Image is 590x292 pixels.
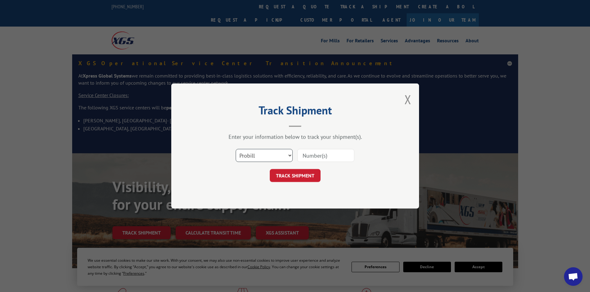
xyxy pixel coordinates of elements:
div: Enter your information below to track your shipment(s). [202,133,388,140]
a: Open chat [564,267,583,286]
button: Close modal [404,91,411,108]
button: TRACK SHIPMENT [270,169,321,182]
input: Number(s) [297,149,354,162]
h2: Track Shipment [202,106,388,118]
